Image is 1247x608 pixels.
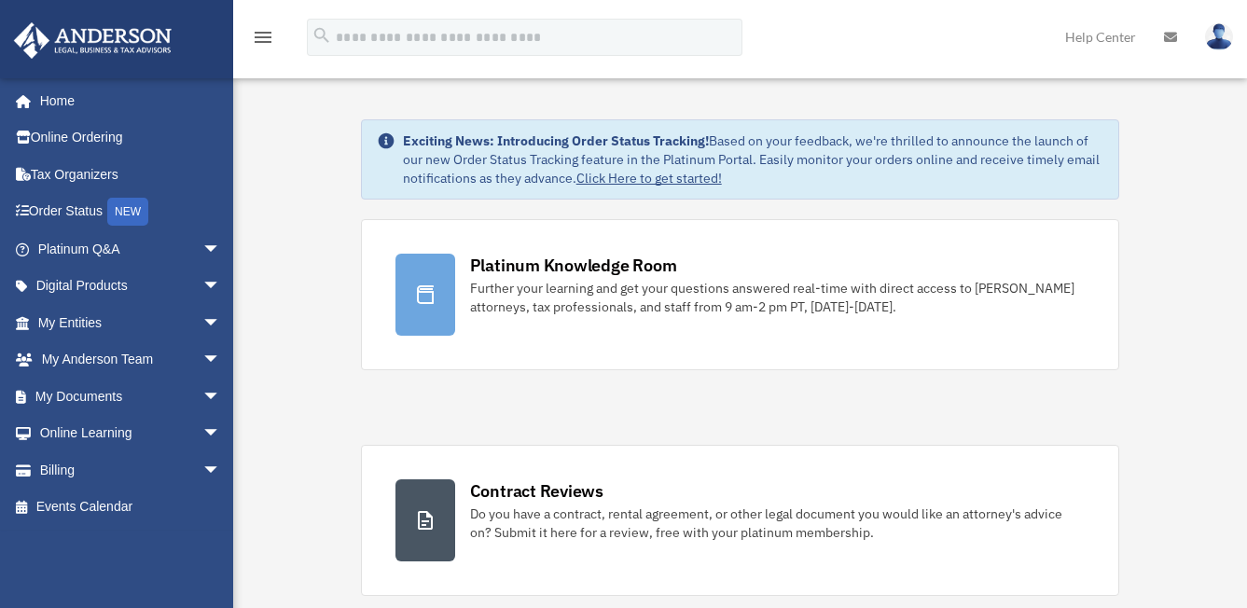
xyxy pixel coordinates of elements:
[361,219,1120,370] a: Platinum Knowledge Room Further your learning and get your questions answered real-time with dire...
[470,279,1086,316] div: Further your learning and get your questions answered real-time with direct access to [PERSON_NAM...
[1205,23,1233,50] img: User Pic
[361,445,1120,596] a: Contract Reviews Do you have a contract, rental agreement, or other legal document you would like...
[202,304,240,342] span: arrow_drop_down
[13,489,249,526] a: Events Calendar
[8,22,177,59] img: Anderson Advisors Platinum Portal
[202,451,240,490] span: arrow_drop_down
[202,378,240,416] span: arrow_drop_down
[13,451,249,489] a: Billingarrow_drop_down
[252,26,274,48] i: menu
[252,33,274,48] a: menu
[13,304,249,341] a: My Entitiesarrow_drop_down
[13,193,249,231] a: Order StatusNEW
[13,268,249,305] a: Digital Productsarrow_drop_down
[202,230,240,269] span: arrow_drop_down
[470,479,603,503] div: Contract Reviews
[13,341,249,379] a: My Anderson Teamarrow_drop_down
[13,230,249,268] a: Platinum Q&Aarrow_drop_down
[403,132,709,149] strong: Exciting News: Introducing Order Status Tracking!
[13,119,249,157] a: Online Ordering
[576,170,722,187] a: Click Here to get started!
[13,415,249,452] a: Online Learningarrow_drop_down
[202,341,240,380] span: arrow_drop_down
[13,378,249,415] a: My Documentsarrow_drop_down
[13,82,240,119] a: Home
[107,198,148,226] div: NEW
[202,268,240,306] span: arrow_drop_down
[470,254,677,277] div: Platinum Knowledge Room
[202,415,240,453] span: arrow_drop_down
[470,504,1086,542] div: Do you have a contract, rental agreement, or other legal document you would like an attorney's ad...
[403,131,1104,187] div: Based on your feedback, we're thrilled to announce the launch of our new Order Status Tracking fe...
[13,156,249,193] a: Tax Organizers
[312,25,332,46] i: search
